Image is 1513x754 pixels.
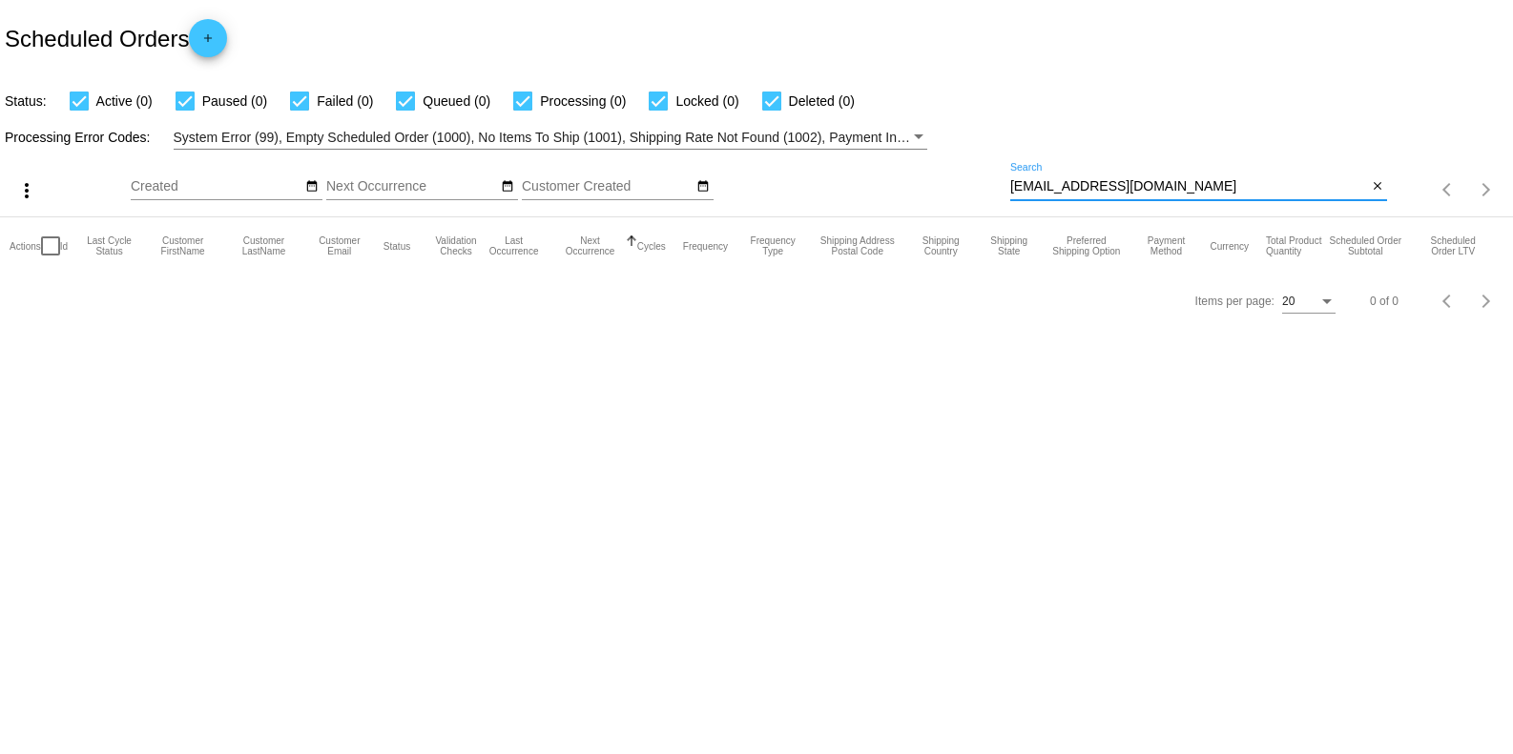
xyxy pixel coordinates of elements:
span: Failed (0) [317,90,373,112]
mat-icon: date_range [305,179,319,194]
mat-icon: add [197,31,219,54]
input: Customer Created [522,179,694,194]
button: Change sorting for CustomerLastName [232,235,296,256]
button: Previous page [1429,282,1467,320]
mat-select: Items per page: [1282,295,1336,309]
button: Change sorting for ShippingPostcode [818,235,897,256]
span: 20 [1282,295,1295,308]
h2: Scheduled Orders [5,19,227,57]
button: Change sorting for CustomerEmail [313,235,366,256]
button: Next page [1467,282,1505,320]
span: Active (0) [96,90,153,112]
button: Change sorting for Cycles [637,240,666,252]
div: 0 of 0 [1370,295,1399,308]
button: Change sorting for ShippingState [984,235,1033,256]
button: Change sorting for Subtotal [1328,235,1402,256]
span: Processing Error Codes: [5,130,151,145]
button: Change sorting for PreferredShippingOption [1050,235,1122,256]
input: Created [131,179,302,194]
button: Change sorting for Frequency [683,240,728,252]
button: Next page [1467,171,1505,209]
mat-icon: more_vert [15,179,38,202]
mat-select: Filter by Processing Error Codes [174,126,928,150]
button: Change sorting for NextOccurrenceUtc [560,235,619,256]
span: Processing (0) [540,90,626,112]
input: Next Occurrence [326,179,498,194]
input: Search [1010,179,1367,194]
button: Change sorting for CustomerFirstName [151,235,215,256]
button: Change sorting for LastProcessingCycleId [85,235,134,256]
mat-header-cell: Actions [10,217,41,275]
button: Change sorting for PaymentMethod.Type [1140,235,1193,256]
mat-icon: close [1371,179,1384,194]
span: Locked (0) [675,90,738,112]
button: Change sorting for CurrencyIso [1210,240,1249,252]
span: Paused (0) [202,90,267,112]
button: Change sorting for Status [383,240,410,252]
button: Change sorting for ShippingCountry [914,235,967,256]
button: Change sorting for LastOccurrenceUtc [485,235,544,256]
span: Queued (0) [423,90,490,112]
div: Items per page: [1195,295,1275,308]
button: Change sorting for LifetimeValue [1420,235,1485,256]
mat-icon: date_range [696,179,710,194]
mat-header-cell: Total Product Quantity [1266,217,1328,275]
mat-icon: date_range [501,179,514,194]
button: Change sorting for Id [60,240,68,252]
button: Change sorting for FrequencyType [745,235,800,256]
mat-header-cell: Validation Checks [427,217,485,275]
button: Previous page [1429,171,1467,209]
button: Clear [1367,177,1387,197]
span: Status: [5,93,47,109]
span: Deleted (0) [789,90,855,112]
